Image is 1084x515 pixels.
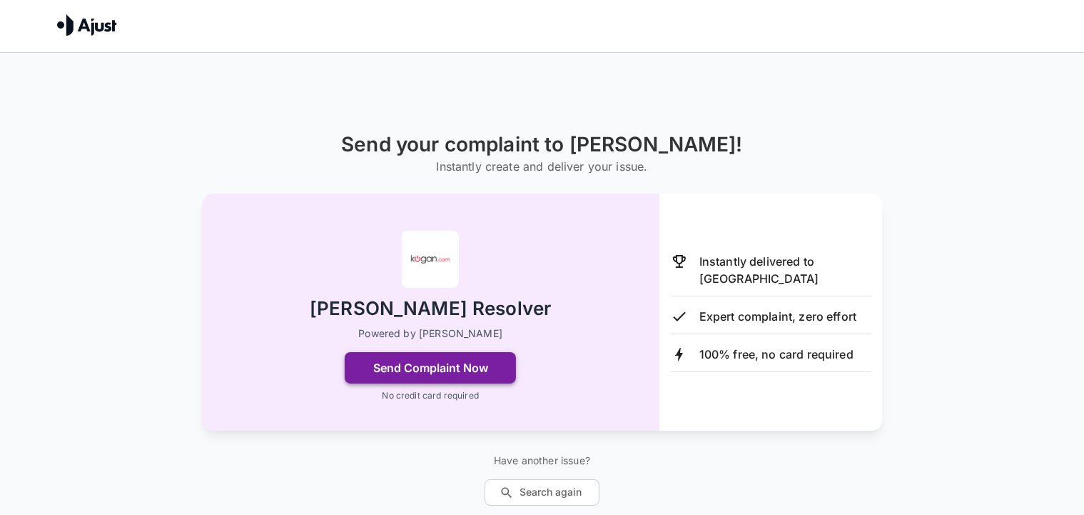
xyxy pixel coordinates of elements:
h2: [PERSON_NAME] Resolver [310,296,551,321]
p: No credit card required [382,389,478,402]
img: Ajust [57,14,117,36]
p: Expert complaint, zero effort [699,308,856,325]
button: Search again [485,479,599,506]
p: 100% free, no card required [699,346,853,363]
button: Send Complaint Now [345,352,516,384]
h1: Send your complaint to [PERSON_NAME]! [341,133,743,156]
p: Powered by [PERSON_NAME] [358,326,502,341]
h6: Instantly create and deliver your issue. [341,156,743,176]
img: Kogan [402,231,459,288]
p: Instantly delivered to [GEOGRAPHIC_DATA] [699,253,871,287]
p: Have another issue? [485,454,599,468]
